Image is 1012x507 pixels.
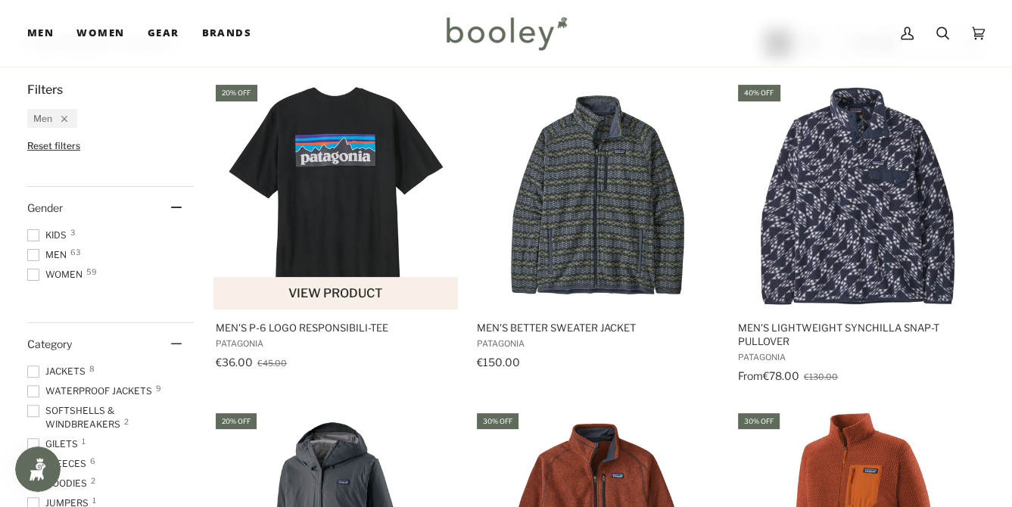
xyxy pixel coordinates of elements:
[763,369,799,382] span: €78.00
[477,356,520,369] span: €150.00
[213,82,459,387] a: Men's P-6 Logo Responsibili-Tee
[27,437,83,451] span: Gilets
[201,26,251,41] span: Brands
[27,404,194,431] span: Softshells & Windbreakers
[27,140,80,151] span: Reset filters
[477,413,518,429] div: 30% off
[736,82,981,387] a: Men's Lightweight Synchilla Snap-T Pullover
[70,248,80,256] span: 63
[804,372,838,382] span: €130.00
[477,321,718,334] span: Men's Better Sweater Jacket
[92,496,96,504] span: 1
[89,365,95,372] span: 8
[124,418,129,425] span: 2
[156,384,161,392] span: 9
[15,446,61,492] iframe: Button to open loyalty program pop-up
[27,384,157,398] span: Waterproof Jackets
[738,413,780,429] div: 30% off
[738,85,780,101] div: 40% off
[216,356,253,369] span: €36.00
[738,352,979,362] span: Patagonia
[477,338,718,349] span: Patagonia
[216,338,456,349] span: Patagonia
[27,457,91,471] span: Fleeces
[216,321,456,334] span: Men's P-6 Logo Responsibili-Tee
[484,82,711,309] img: Patagonia Men's Better Sweater Jacket Woven Together / Smolder Blue - Booley Galway
[475,82,720,387] a: Men's Better Sweater Jacket
[52,113,67,124] div: Remove filter: Men
[33,113,52,124] span: Men
[738,321,979,348] span: Men's Lightweight Synchilla Snap-T Pullover
[76,26,124,41] span: Women
[70,229,75,236] span: 3
[745,82,972,309] img: Patagonia Men's Lightweight Synchilla Snap-T Pullover Synched Flight / New Navy - Booley Galway
[27,26,54,41] span: Men
[27,140,194,151] li: Reset filters
[27,337,72,350] span: Category
[27,365,90,378] span: Jackets
[213,277,457,309] button: View product
[216,85,257,101] div: 20% off
[27,229,71,242] span: Kids
[223,82,450,309] img: Patagonia Men's P-6 Logo Responsibili-Tee Black - Booley Galway
[440,11,572,55] img: Booley
[90,457,95,465] span: 6
[82,437,86,445] span: 1
[216,413,257,429] div: 20% off
[91,477,95,484] span: 2
[257,358,287,369] span: €45.00
[738,369,763,382] span: From
[27,268,87,281] span: Women
[148,26,179,41] span: Gear
[86,268,97,275] span: 59
[27,82,63,97] span: Filters
[27,201,63,214] span: Gender
[27,248,71,262] span: Men
[27,477,92,490] span: Hoodies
